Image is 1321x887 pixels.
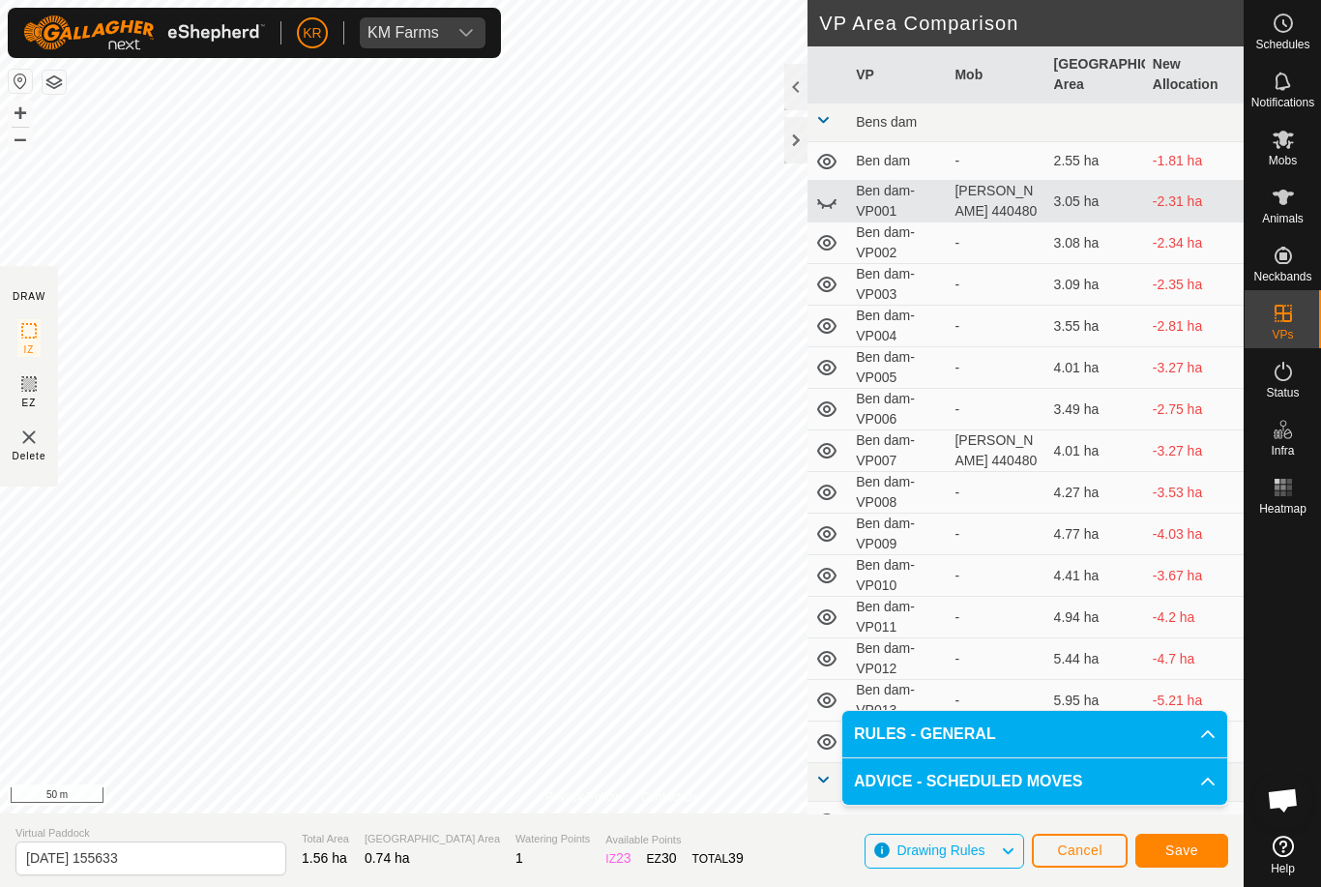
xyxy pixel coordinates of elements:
div: TOTAL [692,848,744,869]
div: - [954,811,1038,831]
div: IZ [605,848,631,869]
span: 1.56 ha [302,850,347,866]
td: -3.27 ha [1145,347,1244,389]
td: 4.01 ha [1046,347,1145,389]
img: Gallagher Logo [23,15,265,50]
td: Ben dam-VP006 [848,389,947,430]
td: 4.94 ha [1046,597,1145,638]
div: - [954,524,1038,545]
span: KM Farms [360,17,447,48]
div: dropdown trigger [447,17,485,48]
div: KM Farms [367,25,439,41]
span: 39 [728,850,744,866]
span: Infra [1271,445,1294,457]
a: Privacy Policy [545,788,618,806]
span: Total Area [302,831,349,847]
td: 3.49 ha [1046,389,1145,430]
td: 4.27 ha [1046,472,1145,514]
span: IZ [24,342,35,357]
div: [PERSON_NAME] 440480 [954,430,1038,471]
div: - [954,691,1038,711]
td: 3.09 ha [1046,264,1145,306]
div: DRAW [13,289,45,304]
td: 5.95 ha [1046,680,1145,722]
a: Help [1245,828,1321,882]
span: VPs [1272,329,1293,340]
td: 3.55 ha [1046,306,1145,347]
span: 0.74 ha [365,850,410,866]
td: -2.31 ha [1145,181,1244,222]
div: - [954,607,1038,628]
span: Cancel [1057,843,1102,858]
td: Ben dam-VP011 [848,597,947,638]
td: Ben dam-VP012 [848,638,947,680]
span: Animals [1262,213,1304,224]
td: -2.81 ha [1145,306,1244,347]
button: Map Layers [43,71,66,94]
div: - [954,275,1038,295]
td: 4.41 ha [1046,555,1145,597]
p-accordion-header: ADVICE - SCHEDULED MOVES [842,758,1227,805]
span: Mobs [1269,155,1297,166]
button: + [9,102,32,125]
span: Status [1266,387,1299,399]
td: -2.35 ha [1145,264,1244,306]
span: Heatmap [1259,503,1306,515]
div: - [954,399,1038,420]
span: KR [303,23,321,44]
span: Delete [13,449,46,463]
span: Available Points [605,832,743,848]
td: 5.44 ha [1046,638,1145,680]
span: Bens dam [856,114,917,130]
h2: VP Area Comparison [819,12,1244,35]
button: – [9,127,32,150]
td: Ben dam-VP005 [848,347,947,389]
td: Ben dam-VP003 [848,264,947,306]
td: -1.81 ha [1145,142,1244,181]
div: Open chat [1254,771,1312,829]
td: 4.77 ha [1046,514,1145,555]
td: -5.21 ha [1145,680,1244,722]
td: Ben dam-VP007 [848,430,947,472]
td: -4.2 ha [1145,597,1244,638]
span: Help [1271,863,1295,874]
span: RULES - GENERAL [854,723,996,746]
th: [GEOGRAPHIC_DATA] Area [1046,46,1145,103]
th: VP [848,46,947,103]
td: -2.34 ha [1145,222,1244,264]
a: Contact Us [641,788,698,806]
span: Virtual Paddock [15,825,286,842]
div: - [954,151,1038,171]
td: 3.08 ha [1046,222,1145,264]
td: 2.55 ha [1046,142,1145,181]
div: - [954,649,1038,669]
span: Neckbands [1253,271,1311,282]
div: EZ [647,848,677,869]
td: Ben dam-VP002 [848,222,947,264]
span: 30 [661,850,677,866]
span: Save [1165,843,1198,858]
td: -4.7 ha [1145,638,1244,680]
button: Save [1135,834,1228,868]
td: Ben dam-VP010 [848,555,947,597]
div: - [954,316,1038,337]
td: Ben dam-VP004 [848,306,947,347]
div: - [954,358,1038,378]
td: -2.75 ha [1145,389,1244,430]
td: Ben dam-VP001 [848,181,947,222]
span: ADVICE - SCHEDULED MOVES [854,770,1082,793]
td: Ben dam-VP009 [848,514,947,555]
button: Reset Map [9,70,32,93]
th: New Allocation [1145,46,1244,103]
div: [PERSON_NAME] 440480 [954,181,1038,222]
img: VP [17,426,41,449]
span: Drawing Rules [896,843,984,858]
td: Ben dam-VP013 [848,680,947,722]
td: -3.53 ha [1145,472,1244,514]
span: EZ [22,396,37,410]
td: Ben dam [848,142,947,181]
span: [GEOGRAPHIC_DATA] Area [365,831,500,847]
div: - [954,566,1038,586]
p-accordion-header: RULES - GENERAL [842,711,1227,757]
span: Notifications [1251,97,1314,108]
